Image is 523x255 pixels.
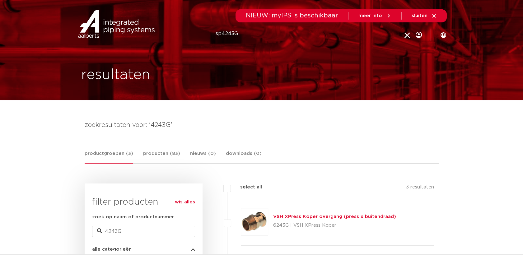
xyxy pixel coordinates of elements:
button: alle categorieën [92,247,195,252]
a: productgroepen (3) [85,150,133,164]
span: alle categorieën [92,247,132,252]
a: meer info [358,13,391,19]
a: nieuws (0) [190,150,216,163]
img: Thumbnail for VSH XPress Koper overgang (press x buitendraad) [241,208,268,235]
div: my IPS [416,22,422,48]
span: NIEUW: myIPS is beschikbaar [246,12,338,19]
p: 3 resultaten [406,183,434,193]
h3: filter producten [92,196,195,208]
a: downloads (0) [226,150,262,163]
a: VSH XPress Koper overgang (press x buitendraad) [273,214,396,219]
a: wis alles [175,198,195,206]
input: zoeken... [216,28,411,40]
h1: resultaten [81,65,150,85]
a: producten (83) [143,150,180,163]
label: zoek op naam of productnummer [92,213,174,221]
label: select all [231,183,262,191]
p: 6243G | VSH XPress Koper [273,220,396,230]
a: sluiten [412,13,437,19]
input: zoeken [92,226,195,237]
span: sluiten [412,13,427,18]
span: meer info [358,13,382,18]
h4: zoekresultaten voor: '4243G' [85,120,439,130]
